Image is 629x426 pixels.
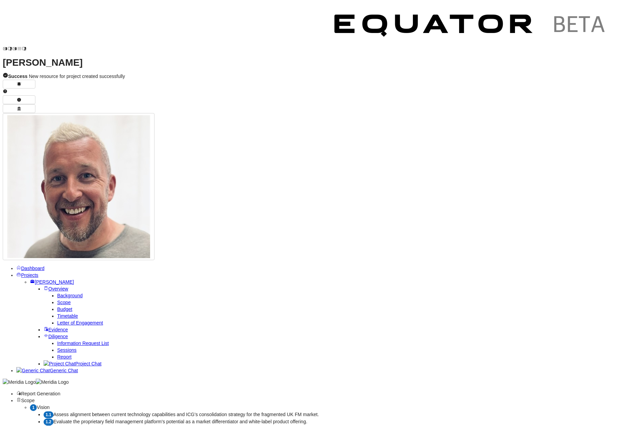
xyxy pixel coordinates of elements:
[44,360,75,367] img: Project Chat
[7,115,150,258] img: Profile Icon
[21,272,38,278] span: Projects
[57,313,78,319] a: Timetable
[16,266,45,271] a: Dashboard
[57,341,109,346] a: Information Request List
[27,3,323,51] img: Customer Logo
[44,327,68,332] a: Evidence
[323,3,619,51] img: Customer Logo
[16,368,78,373] a: Generic ChatGeneric Chat
[75,361,101,366] span: Project Chat
[21,391,60,396] span: Report Generation
[57,293,83,298] a: Background
[16,272,38,278] a: Projects
[50,368,78,373] span: Generic Chat
[44,286,68,291] a: Overview
[44,361,101,366] a: Project ChatProject Chat
[53,412,319,417] span: Assess alignment between current technology capabilities and ICG's consolidation strategy for the...
[53,419,307,424] span: Evaluate the proprietary field management platform's potential as a market differentiator and whi...
[21,398,35,403] span: Scope
[44,411,53,418] div: 1.1
[36,379,69,385] img: Meridia Logo
[37,405,50,410] span: Vision
[30,279,74,285] a: [PERSON_NAME]
[16,367,50,374] img: Generic Chat
[30,404,37,411] div: 1
[35,279,74,285] span: [PERSON_NAME]
[3,59,626,66] h1: [PERSON_NAME]
[57,306,72,312] a: Budget
[44,419,53,425] div: 1.2
[57,300,71,305] a: Scope
[57,354,71,360] a: Report
[48,286,68,291] span: Overview
[3,379,36,385] img: Meridia Logo
[8,74,125,79] span: New resource for project created successfully
[8,74,28,79] strong: Success
[48,334,68,339] span: Diligence
[57,347,77,353] a: Sessions
[57,320,103,326] a: Letter of Engagement
[44,334,68,339] a: Diligence
[48,327,68,332] span: Evidence
[21,266,45,271] span: Dashboard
